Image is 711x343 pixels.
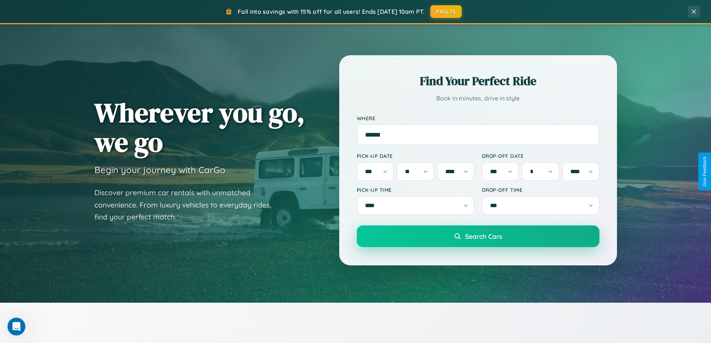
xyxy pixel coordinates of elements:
h3: Begin your journey with CarGo [94,164,225,175]
span: Search Cars [465,232,502,240]
label: Where [357,115,599,121]
iframe: Intercom live chat [7,318,25,336]
h1: Wherever you go, we go [94,98,305,157]
button: FALL15 [430,5,462,18]
div: Give Feedback [702,156,707,187]
label: Pick-up Date [357,153,474,159]
button: Search Cars [357,225,599,247]
label: Drop-off Time [482,187,599,193]
p: Discover premium car rentals with unmatched convenience. From luxury vehicles to everyday rides, ... [94,187,281,223]
label: Drop-off Date [482,153,599,159]
span: Fall into savings with 15% off for all users! Ends [DATE] 10am PT. [238,8,425,15]
p: Book in minutes, drive in style [357,93,599,104]
label: Pick-up Time [357,187,474,193]
h2: Find Your Perfect Ride [357,73,599,89]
